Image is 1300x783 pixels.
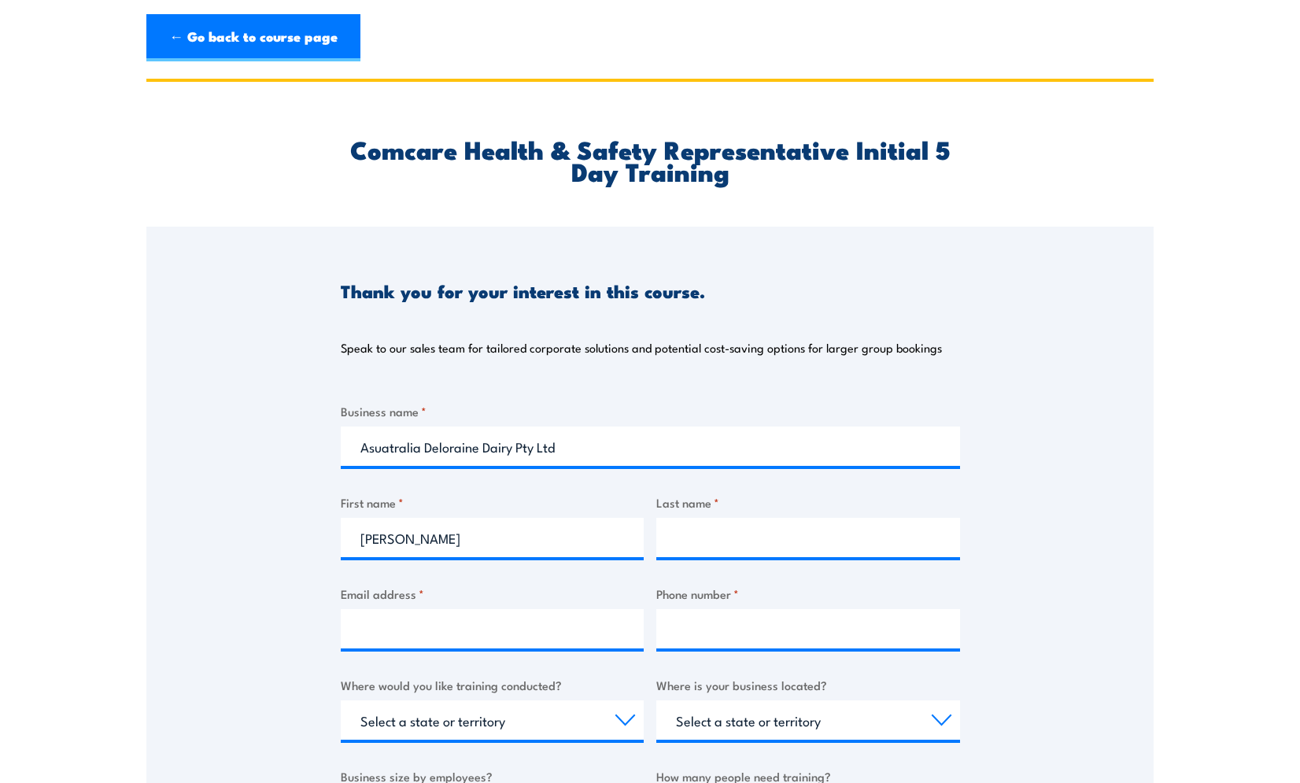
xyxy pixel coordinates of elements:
[341,282,705,300] h3: Thank you for your interest in this course.
[341,585,644,603] label: Email address
[341,402,960,420] label: Business name
[341,493,644,512] label: First name
[341,340,942,356] p: Speak to our sales team for tailored corporate solutions and potential cost-saving options for la...
[656,585,960,603] label: Phone number
[656,493,960,512] label: Last name
[341,676,644,694] label: Where would you like training conducted?
[341,138,960,182] h2: Comcare Health & Safety Representative Initial 5 Day Training
[146,14,360,61] a: ← Go back to course page
[656,676,960,694] label: Where is your business located?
